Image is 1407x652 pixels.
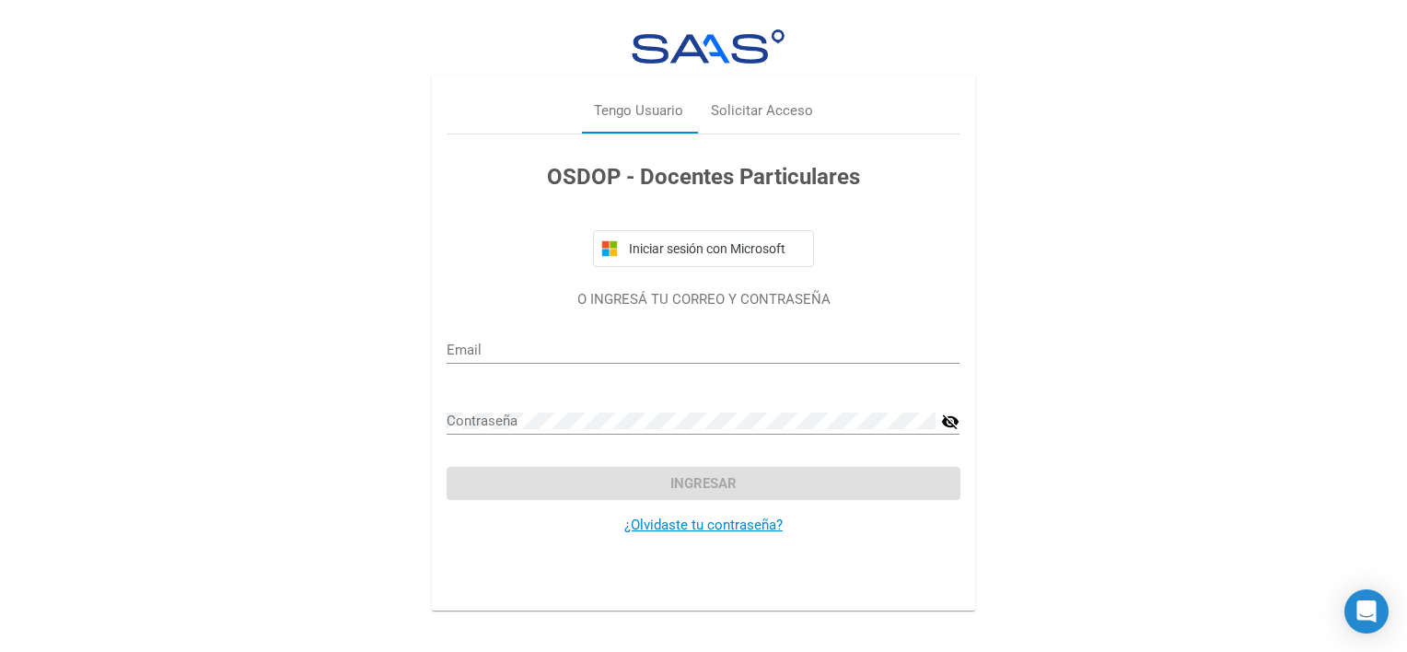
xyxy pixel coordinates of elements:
div: Tengo Usuario [594,101,683,122]
button: Iniciar sesión con Microsoft [593,230,814,267]
div: Solicitar Acceso [711,101,813,122]
div: Open Intercom Messenger [1344,589,1389,634]
h3: OSDOP - Docentes Particulares [447,160,959,193]
p: O INGRESÁ TU CORREO Y CONTRASEÑA [447,289,959,310]
span: Iniciar sesión con Microsoft [625,241,806,256]
button: Ingresar [447,467,959,500]
span: Ingresar [670,475,737,492]
a: ¿Olvidaste tu contraseña? [624,517,783,533]
mat-icon: visibility_off [941,411,959,433]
